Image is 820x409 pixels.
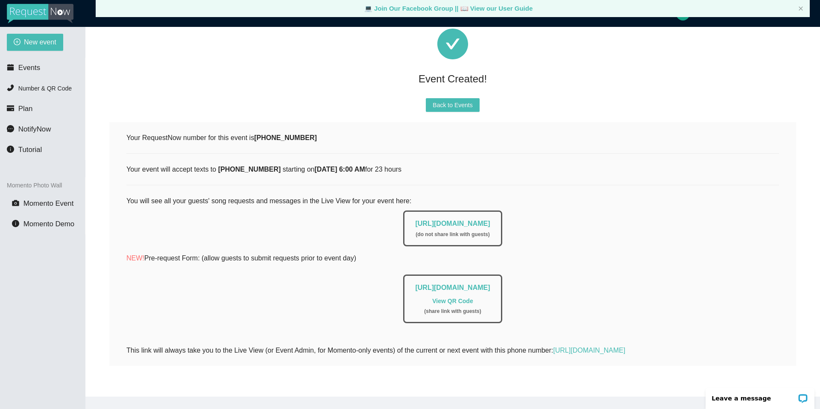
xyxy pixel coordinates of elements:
span: credit-card [7,105,14,112]
span: New event [24,37,56,47]
span: NotifyNow [18,125,51,133]
span: Plan [18,105,33,113]
a: laptop Join Our Facebook Group || [364,5,460,12]
button: close [798,6,803,12]
span: Your RequestNow number for this event is [126,134,317,141]
a: [URL][DOMAIN_NAME] [415,220,490,227]
span: info-circle [7,146,14,153]
a: laptop View our User Guide [460,5,533,12]
span: Momento Event [23,199,74,207]
div: Your event will accept texts to starting on for 23 hours [126,164,779,175]
span: Tutorial [18,146,42,154]
button: Back to Events [426,98,479,112]
span: plus-circle [14,38,20,47]
span: Number & QR Code [18,85,72,92]
a: [URL][DOMAIN_NAME] [553,347,625,354]
span: Events [18,64,40,72]
div: You will see all your guests' song requests and messages in the Live View for your event here: [126,196,779,334]
span: phone [7,84,14,91]
span: calendar [7,64,14,71]
img: RequestNow [7,4,73,23]
div: ( share link with guests ) [415,307,490,316]
b: [DATE] 6:00 AM [314,166,365,173]
iframe: LiveChat chat widget [700,382,820,409]
div: Event Created! [109,70,796,88]
span: close [798,6,803,11]
span: Momento Demo [23,220,74,228]
span: check-circle [437,29,468,59]
button: plus-circleNew event [7,34,63,51]
span: laptop [364,5,372,12]
a: [URL][DOMAIN_NAME] [415,284,490,291]
span: info-circle [12,220,19,227]
b: [PHONE_NUMBER] [254,134,317,141]
b: [PHONE_NUMBER] [218,166,281,173]
span: laptop [460,5,469,12]
span: camera [12,199,19,207]
div: ( do not share link with guests ) [415,231,490,239]
span: message [7,125,14,132]
div: This link will always take you to the Live View (or Event Admin, for Momento-only events) of the ... [126,345,779,356]
span: Back to Events [433,100,472,110]
p: Pre-request Form: (allow guests to submit requests prior to event day) [126,253,779,263]
a: View QR Code [432,298,473,304]
span: NEW! [126,254,144,262]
